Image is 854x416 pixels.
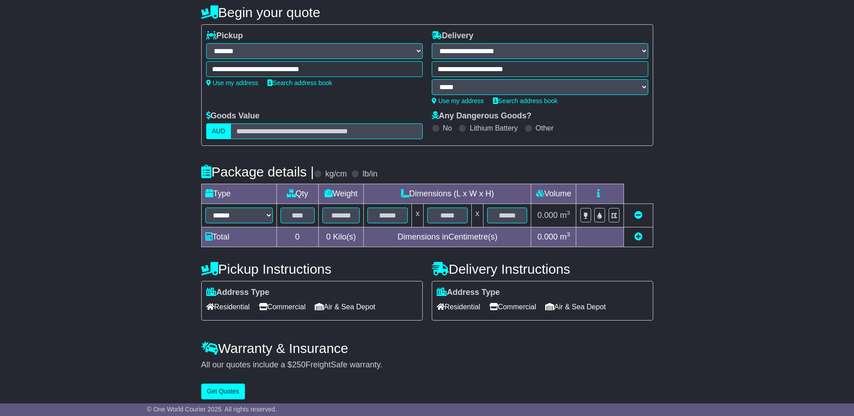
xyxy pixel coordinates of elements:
td: x [412,204,424,227]
td: 0 [276,227,318,247]
button: Get Quotes [201,384,245,399]
sup: 3 [567,231,570,238]
label: lb/in [362,169,377,179]
label: Any Dangerous Goods? [432,111,532,121]
span: Air & Sea Depot [315,300,375,314]
span: Residential [206,300,250,314]
span: Residential [437,300,480,314]
label: Pickup [206,31,243,41]
td: Kilo(s) [318,227,364,247]
span: © One World Courier 2025. All rights reserved. [147,406,277,413]
td: Type [201,184,276,204]
sup: 3 [567,209,570,216]
label: kg/cm [325,169,347,179]
td: Dimensions (L x W x H) [364,184,531,204]
a: Remove this item [634,211,642,220]
a: Use my address [432,97,484,104]
h4: Pickup Instructions [201,262,423,276]
h4: Warranty & Insurance [201,341,653,356]
td: Dimensions in Centimetre(s) [364,227,531,247]
span: Air & Sea Depot [545,300,606,314]
td: x [471,204,483,227]
td: Total [201,227,276,247]
span: Commercial [259,300,306,314]
a: Search address book [267,79,332,86]
label: No [443,124,452,132]
td: Qty [276,184,318,204]
span: 0.000 [538,211,558,220]
a: Use my address [206,79,258,86]
h4: Delivery Instructions [432,262,653,276]
label: Lithium Battery [470,124,518,132]
label: Address Type [437,288,500,298]
span: m [560,211,570,220]
label: Goods Value [206,111,260,121]
a: Add new item [634,232,642,241]
td: Volume [531,184,576,204]
span: 0.000 [538,232,558,241]
label: Address Type [206,288,270,298]
label: Other [536,124,554,132]
span: m [560,232,570,241]
div: All our quotes include a $ FreightSafe warranty. [201,360,653,370]
span: 0 [326,232,330,241]
span: 250 [292,360,306,369]
label: AUD [206,123,231,139]
h4: Package details | [201,164,314,179]
span: Commercial [489,300,536,314]
a: Search address book [493,97,558,104]
td: Weight [318,184,364,204]
h4: Begin your quote [201,5,653,20]
label: Delivery [432,31,474,41]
